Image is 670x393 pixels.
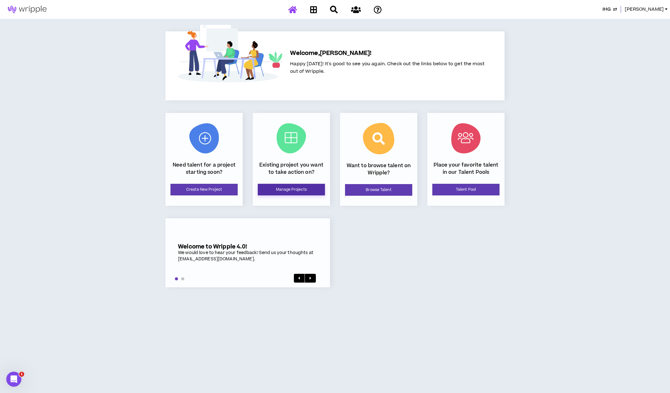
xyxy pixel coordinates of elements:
[602,6,611,13] span: IHG
[258,184,325,195] a: Manage Projects
[345,162,412,176] p: Want to browse talent on Wripple?
[451,123,481,153] img: Talent Pool
[432,184,500,195] a: Talent Pool
[290,61,484,75] span: Happy [DATE]! It's good to see you again. Check out the links below to get the most out of Wripple.
[258,162,325,176] p: Existing project you want to take action on?
[19,372,24,377] span: 1
[290,49,484,58] h5: Welcome, [PERSON_NAME] !
[189,123,219,153] img: New Project
[625,6,664,13] span: [PERSON_NAME]
[170,184,238,195] a: Create New Project
[277,123,306,153] img: Current Projects
[178,243,317,250] h5: Welcome to Wripple 4.0!
[602,6,617,13] button: IHG
[432,162,500,176] p: Place your favorite talent in our Talent Pools
[6,372,21,387] iframe: Intercom live chat
[170,162,238,176] p: Need talent for a project starting soon?
[178,250,317,262] div: We would love to hear your feedback! Send us your thoughts at [EMAIL_ADDRESS][DOMAIN_NAME].
[345,184,412,196] a: Browse Talent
